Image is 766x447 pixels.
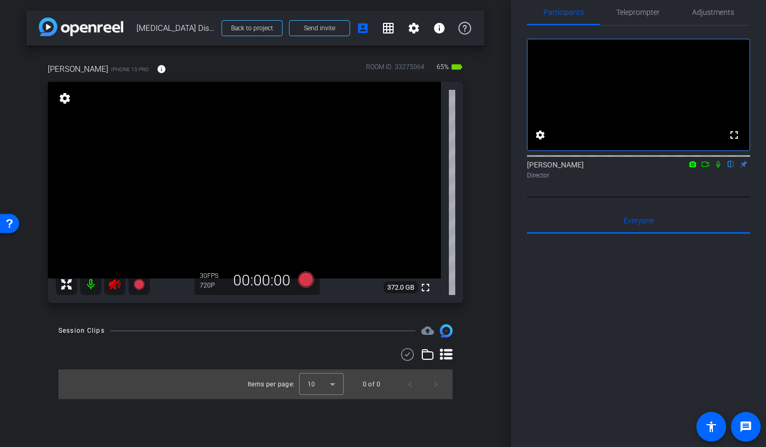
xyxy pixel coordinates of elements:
mat-icon: message [739,420,752,433]
span: Back to project [231,24,273,32]
mat-icon: fullscreen [728,129,741,141]
mat-icon: fullscreen [419,281,432,294]
span: Destinations for your clips [421,324,434,337]
div: [PERSON_NAME] [527,159,750,180]
mat-icon: accessibility [705,420,718,433]
div: Session Clips [58,325,105,336]
mat-icon: grid_on [382,22,395,35]
span: Adjustments [692,9,734,16]
span: 372.0 GB [384,281,418,294]
span: FPS [207,272,218,280]
div: Director [527,171,750,180]
mat-icon: settings [57,92,72,105]
div: 0 of 0 [363,379,380,390]
span: Teleprompter [616,9,660,16]
mat-icon: battery_std [450,61,463,73]
button: Previous page [397,372,423,397]
span: Everyone [624,217,654,224]
span: iPhone 15 Pro [111,65,149,73]
mat-icon: flip [725,159,737,168]
div: Items per page: [248,379,295,390]
div: 00:00:00 [226,272,297,290]
span: Send invite [304,24,335,32]
span: 65% [435,58,450,75]
mat-icon: settings [407,22,420,35]
div: 30 [200,272,226,280]
span: [PERSON_NAME] [48,63,108,75]
mat-icon: settings [534,129,547,141]
mat-icon: account_box [356,22,369,35]
button: Back to project [222,20,283,36]
button: Send invite [289,20,350,36]
div: ROOM ID: 33275064 [366,62,424,78]
mat-icon: info [433,22,446,35]
div: 720P [200,281,226,290]
img: app-logo [39,18,123,36]
mat-icon: cloud_upload [421,324,434,337]
button: Next page [423,372,448,397]
img: Session clips [440,324,453,337]
span: [MEDICAL_DATA] Diseases with [PERSON_NAME] [137,18,215,39]
mat-icon: info [157,64,166,74]
span: Participants [543,9,584,16]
